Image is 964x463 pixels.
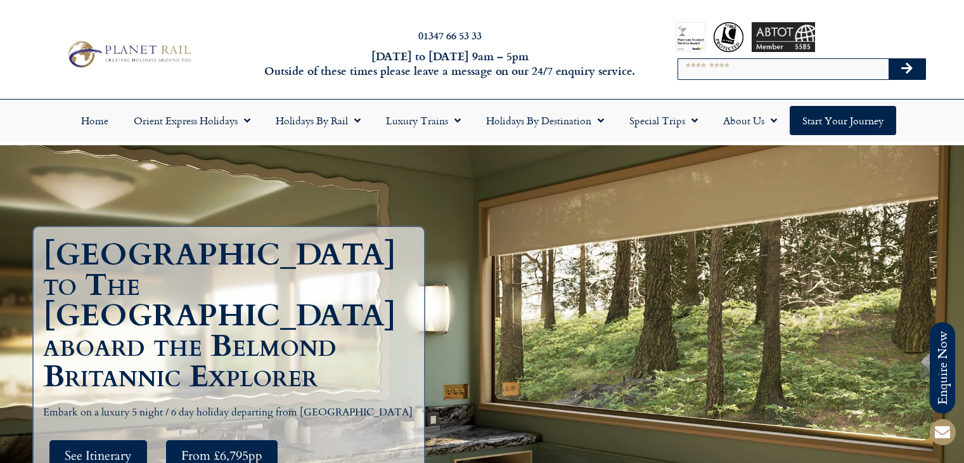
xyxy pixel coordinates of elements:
a: Start your Journey [790,106,896,135]
a: Home [68,106,121,135]
a: Orient Express Holidays [121,106,263,135]
nav: Menu [6,106,958,135]
a: Special Trips [617,106,710,135]
a: 01347 66 53 33 [418,28,482,42]
img: Planet Rail Train Holidays Logo [63,38,195,70]
a: Holidays by Destination [473,106,617,135]
a: Luxury Trains [373,106,473,135]
h1: [GEOGRAPHIC_DATA] to The [GEOGRAPHIC_DATA] aboard the Belmond Britannic Explorer [43,240,421,392]
a: About Us [710,106,790,135]
h6: [DATE] to [DATE] 9am – 5pm Outside of these times please leave a message on our 24/7 enquiry serv... [260,49,639,79]
button: Search [889,59,925,79]
p: Embark on a luxury 5 night / 6 day holiday departing from [GEOGRAPHIC_DATA] [43,405,421,421]
a: Holidays by Rail [263,106,373,135]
